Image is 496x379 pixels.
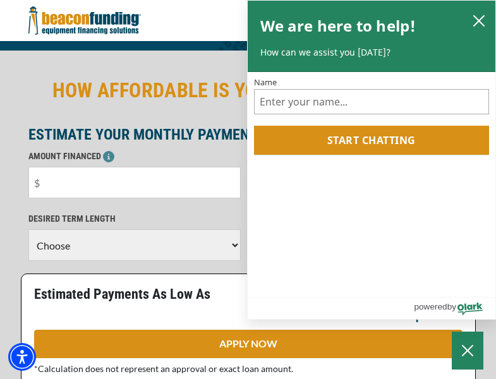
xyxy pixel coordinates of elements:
button: Close Chatbox [452,332,483,370]
button: close chatbox [469,11,489,29]
input: $ [28,167,241,198]
label: Name [254,78,490,87]
h2: HOW AFFORDABLE IS YOUR NEXT TOW TRUCK? [28,76,468,105]
a: Powered by Olark [414,298,495,319]
p: Estimated Payments As Low As [34,287,241,302]
input: Name [254,89,490,114]
p: DESIRED TERM LENGTH [28,211,241,226]
span: *Calculation does not represent an approval or exact loan amount. [34,363,293,374]
p: ESTIMATE YOUR MONTHLY PAYMENT [28,127,468,142]
p: AMOUNT FINANCED [28,148,241,164]
p: How can we assist you [DATE]? [260,46,483,59]
span: powered [414,299,447,315]
h2: We are here to help! [260,13,416,39]
button: Start chatting [254,126,490,155]
div: Accessibility Menu [8,343,36,371]
span: by [447,299,456,315]
a: APPLY NOW [34,330,463,358]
